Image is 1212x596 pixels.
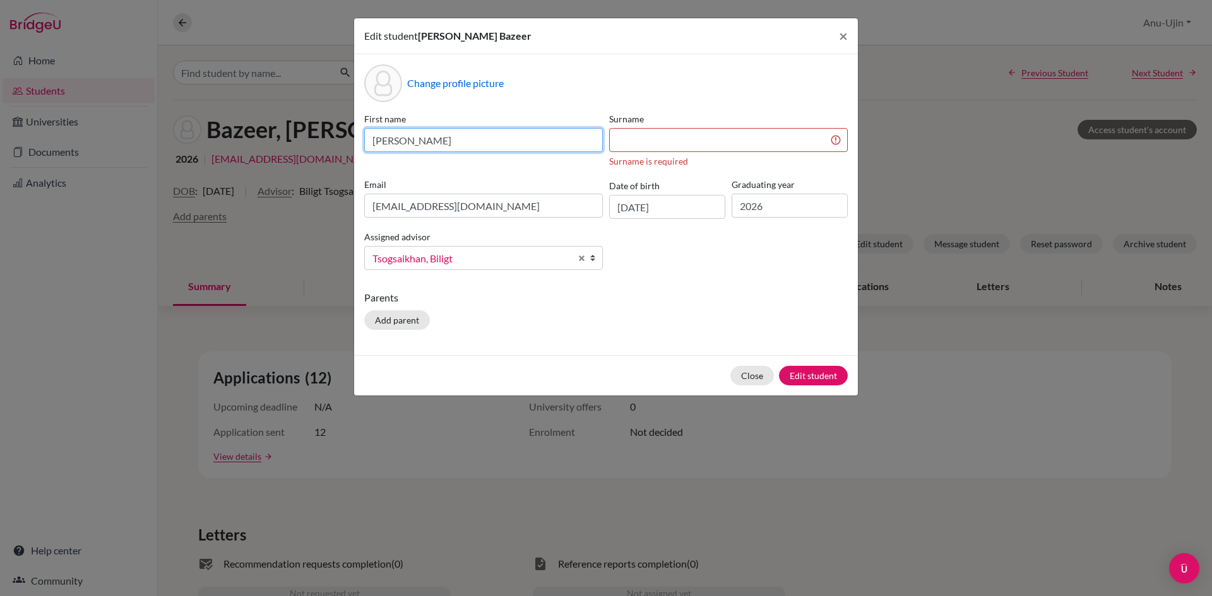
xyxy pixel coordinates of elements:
label: Assigned advisor [364,230,431,243]
span: × [839,26,848,45]
span: [PERSON_NAME] Bazeer [418,30,532,42]
div: Surname is required [609,155,848,168]
label: Date of birth [609,179,660,192]
label: Surname [609,112,848,126]
button: Close [829,18,858,54]
label: Email [364,178,603,191]
button: Close [730,366,774,385]
div: Open Intercom Messenger [1169,553,1199,583]
label: First name [364,112,603,126]
button: Add parent [364,310,430,330]
span: Edit student [364,30,418,42]
span: Tsogsaikhan, Biligt [372,250,571,267]
div: Profile picture [364,64,402,102]
p: Parents [364,290,848,305]
button: Edit student [779,366,848,385]
label: Graduating year [732,178,848,191]
input: dd/mm/yyyy [609,195,725,219]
